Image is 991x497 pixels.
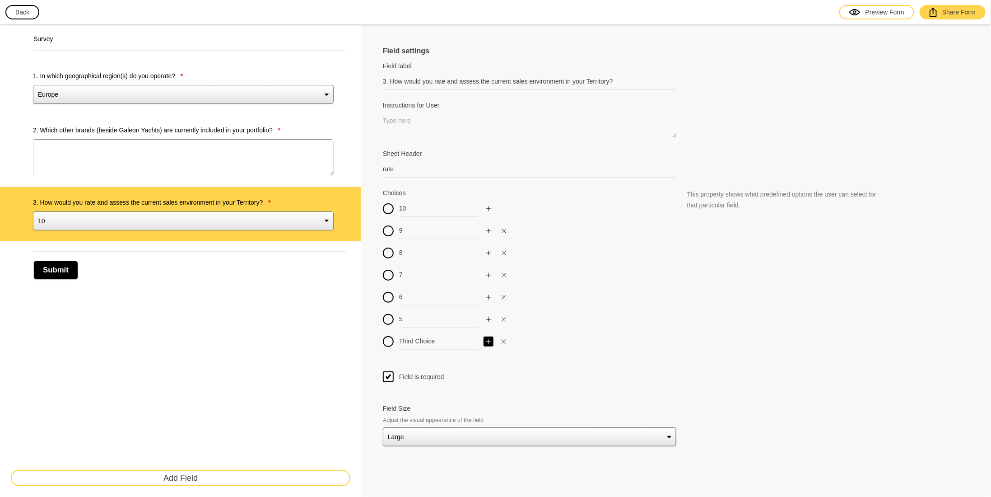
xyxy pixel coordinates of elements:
h5: Field settings [383,46,556,56]
h2: Survey [33,34,346,43]
svg: Add [486,317,491,322]
div: Preview Form [849,8,904,17]
svg: Add [486,228,491,234]
button: Close [499,270,509,280]
button: Close [499,337,509,347]
svg: Close [501,272,507,278]
label: 1. In which geographical region(s) do you operate? [33,71,334,80]
svg: Close [501,317,507,322]
svg: Add [486,272,491,278]
button: Close [499,292,509,302]
button: Close [499,226,509,236]
label: Sheet Header [383,149,676,158]
svg: Close [501,250,507,256]
svg: Add [486,339,491,344]
a: Share Form [920,5,986,19]
span: Field is required [399,372,444,381]
label: Choices [383,188,676,197]
label: Instructions for User [383,101,676,110]
a: Preview Form [839,5,914,19]
button: Back [5,5,39,19]
svg: Add [486,250,491,256]
label: 3. How would you rate and assess the current sales environment in your Territory? [33,198,334,207]
input: 3. How would you rate and assess the current sales environment in your Territory? [383,161,676,178]
button: Add [484,248,493,258]
label: Field Size [383,404,676,413]
div: Share Form [930,8,976,17]
button: Add [484,337,493,347]
button: Submit [33,261,78,280]
span: This property shows what predefined options the user can select for that particular field. [687,191,876,209]
svg: Add [486,295,491,300]
input: Enter your label [383,73,676,90]
svg: Add [486,206,491,211]
span: Adjust the visual appearance of the field [383,416,676,425]
button: Add [484,204,493,214]
label: 2. Which other brands (beside Galeon Yachts) are currently included in your portfolio? [33,126,334,135]
button: Add [484,270,493,280]
button: Add Field [11,470,350,486]
svg: Close [501,339,507,344]
label: Field label [383,61,676,70]
button: Close [499,314,509,324]
svg: Close [501,228,507,234]
button: Close [499,248,509,258]
button: Add [484,314,493,324]
button: Add [484,292,493,302]
button: Add [484,226,493,236]
svg: Close [501,295,507,300]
